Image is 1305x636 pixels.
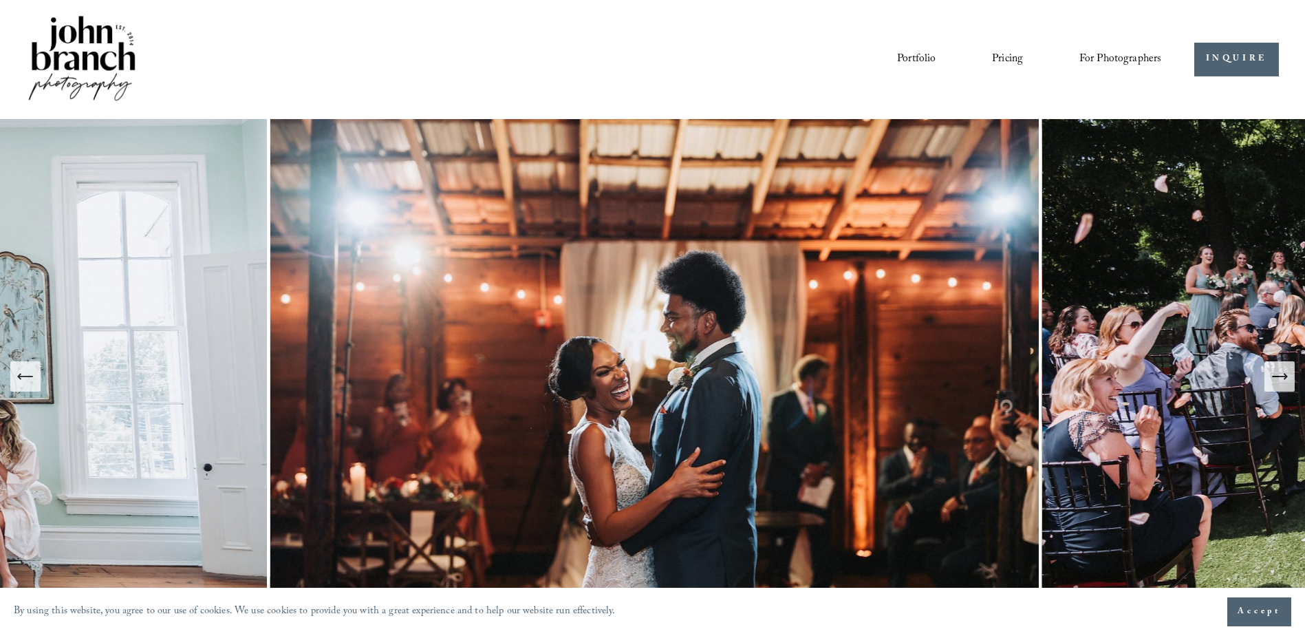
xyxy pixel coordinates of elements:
a: INQUIRE [1194,43,1279,76]
a: Portfolio [897,47,936,71]
a: folder dropdown [1079,47,1162,71]
img: John Branch IV Photography [26,13,138,106]
img: shakiraandshawn10+copy.jpg (Copy) [270,119,1042,634]
button: Accept [1227,597,1291,626]
button: Previous Slide [10,361,41,392]
button: Next Slide [1264,361,1295,392]
span: Accept [1238,605,1281,619]
span: For Photographers [1079,49,1162,70]
a: Pricing [992,47,1023,71]
p: By using this website, you agree to our use of cookies. We use cookies to provide you with a grea... [14,602,616,622]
